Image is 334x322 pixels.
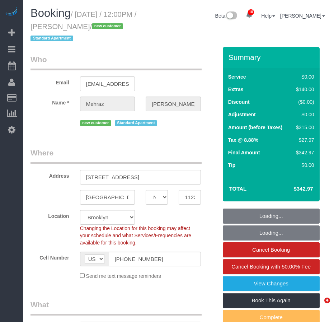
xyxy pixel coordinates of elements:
[228,136,258,144] label: Tax @ 8.88%
[231,263,311,270] span: Cancel Booking with 50.00% Fee
[215,13,237,19] a: Beta
[293,111,314,118] div: $0.00
[30,36,73,41] span: Standard Apartment
[324,298,330,303] span: 4
[293,136,314,144] div: $27.97
[223,293,320,308] a: Book This Again
[80,190,135,205] input: City
[293,124,314,131] div: $315.00
[228,98,250,106] label: Discount
[223,242,320,257] a: Cancel Booking
[30,7,71,19] span: Booking
[223,276,320,291] a: View Changes
[225,11,237,21] img: New interface
[228,124,282,131] label: Amount (before Taxes)
[248,9,254,15] span: 10
[146,97,201,111] input: Last Name
[109,252,201,266] input: Cell Number
[25,170,75,179] label: Address
[223,259,320,274] a: Cancel Booking with 50.00% Fee
[228,162,236,169] label: Tip
[280,13,325,19] a: [PERSON_NAME]
[228,111,256,118] label: Adjustment
[80,120,111,126] span: new customer
[80,97,135,111] input: First Name
[272,186,313,192] h4: $342.97
[25,210,75,220] label: Location
[229,53,316,61] h3: Summary
[293,162,314,169] div: $0.00
[86,273,161,279] span: Send me text message reminders
[261,13,275,19] a: Help
[293,98,314,106] div: ($0.00)
[25,97,75,106] label: Name *
[30,148,202,164] legend: Where
[293,86,314,93] div: $140.00
[25,252,75,261] label: Cell Number
[92,23,123,29] span: new customer
[25,76,75,86] label: Email
[293,149,314,156] div: $342.97
[310,298,327,315] iframe: Intercom live chat
[4,7,19,17] img: Automaid Logo
[30,54,202,70] legend: Who
[229,186,247,192] strong: Total
[228,149,260,156] label: Final Amount
[80,225,192,246] span: Changing the Location for this booking may affect your schedule and what Services/Frequencies are...
[242,7,256,23] a: 10
[228,86,244,93] label: Extras
[293,73,314,80] div: $0.00
[80,76,135,91] input: Email
[30,10,136,43] small: / [DATE] / 12:00PM / [PERSON_NAME]
[228,73,246,80] label: Service
[30,299,202,316] legend: What
[179,190,201,205] input: Zip Code
[115,120,157,126] span: Standard Apartment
